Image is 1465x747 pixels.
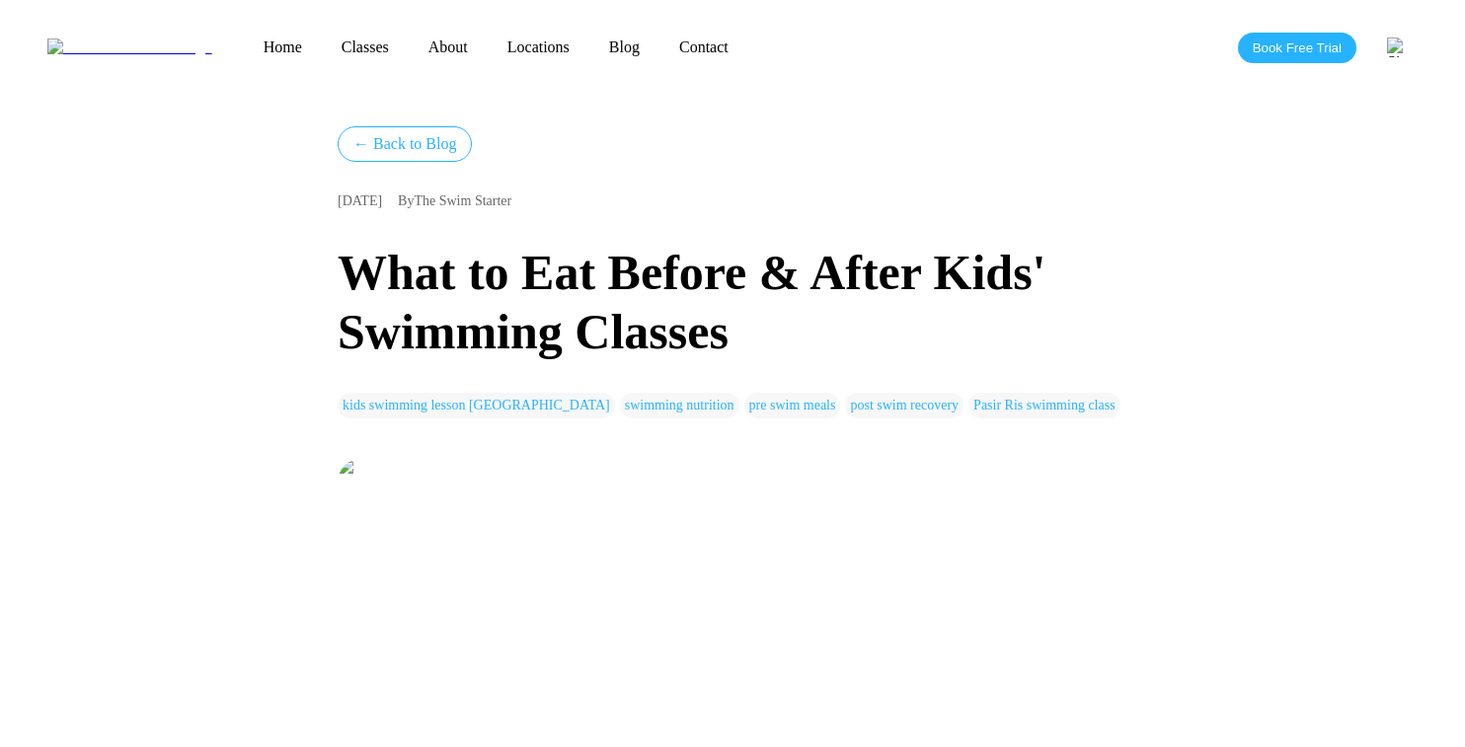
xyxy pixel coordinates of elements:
a: ← Back to Blog [338,126,472,162]
a: Classes [322,38,409,55]
img: What to Eat Before & After Kids' Swimming Classes [338,458,690,476]
span: kids swimming lesson [GEOGRAPHIC_DATA] [338,393,615,418]
a: Contact [659,38,748,55]
span: swimming nutrition [620,393,739,418]
a: Home [244,38,322,55]
a: Locations [488,38,589,55]
button: Book Free Trial [1238,33,1356,63]
img: The Swim Starter Logo [47,38,212,56]
span: pre swim meals [744,393,841,418]
span: By The Swim Starter [398,193,511,209]
a: About [409,38,488,55]
img: Singapore [1387,37,1407,57]
div: [GEOGRAPHIC_DATA] [1376,27,1418,68]
span: [DATE] [338,193,382,209]
span: Pasir Ris swimming class [968,393,1120,418]
h1: What to Eat Before & After Kids' Swimming Classes [338,243,1127,361]
a: Blog [589,38,659,55]
span: post swim recovery [845,393,964,418]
